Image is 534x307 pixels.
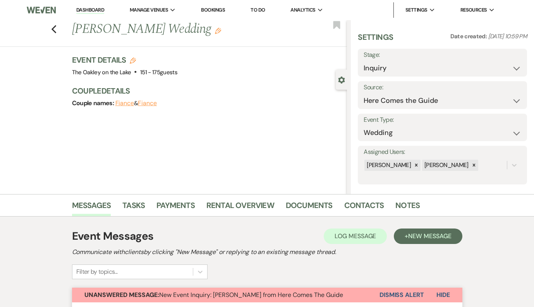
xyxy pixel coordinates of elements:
a: Notes [395,199,420,216]
img: Weven Logo [27,2,56,18]
div: [PERSON_NAME] [364,160,412,171]
button: Fiance [115,100,134,106]
span: 151 - 175 guests [140,68,177,76]
button: Log Message [324,229,387,244]
span: Couple names: [72,99,115,107]
a: To Do [251,7,265,13]
span: Hide [436,291,450,299]
h3: Couple Details [72,85,340,96]
h2: Communicate with clients by clicking "New Message" or replying to an existing message thread. [72,247,462,257]
a: Messages [72,199,111,216]
h1: Event Messages [72,228,154,244]
label: Stage: [364,49,521,61]
strong: Unanswered Message: [84,291,159,299]
a: Documents [286,199,333,216]
a: Tasks [122,199,145,216]
label: Event Type: [364,114,521,126]
span: & [115,99,157,107]
label: Source: [364,82,521,93]
h3: Event Details [72,55,178,65]
span: Manage Venues [130,6,168,14]
h1: [PERSON_NAME] Wedding [72,20,289,39]
h3: Settings [358,32,393,49]
span: [DATE] 10:59 PM [488,32,527,40]
span: The Oakley on the Lake [72,68,131,76]
span: Settings [405,6,428,14]
button: Hide [424,288,462,302]
span: Date created: [450,32,488,40]
button: Edit [215,27,221,34]
button: Dismiss Alert [379,288,424,302]
a: Bookings [201,7,225,13]
button: Unanswered Message:New Event Inquiry: [PERSON_NAME] from Here Comes The Guide [72,288,379,302]
button: +New Message [394,229,462,244]
label: Assigned Users: [364,147,521,158]
a: Rental Overview [206,199,274,216]
a: Payments [156,199,195,216]
button: Fiance [138,100,157,106]
span: Analytics [290,6,315,14]
span: Log Message [335,232,376,240]
span: New Event Inquiry: [PERSON_NAME] from Here Comes The Guide [84,291,343,299]
div: [PERSON_NAME] [422,160,470,171]
a: Contacts [344,199,384,216]
a: Dashboard [76,7,104,14]
span: New Message [408,232,451,240]
button: Close lead details [338,76,345,83]
div: Filter by topics... [76,267,118,276]
span: Resources [460,6,487,14]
